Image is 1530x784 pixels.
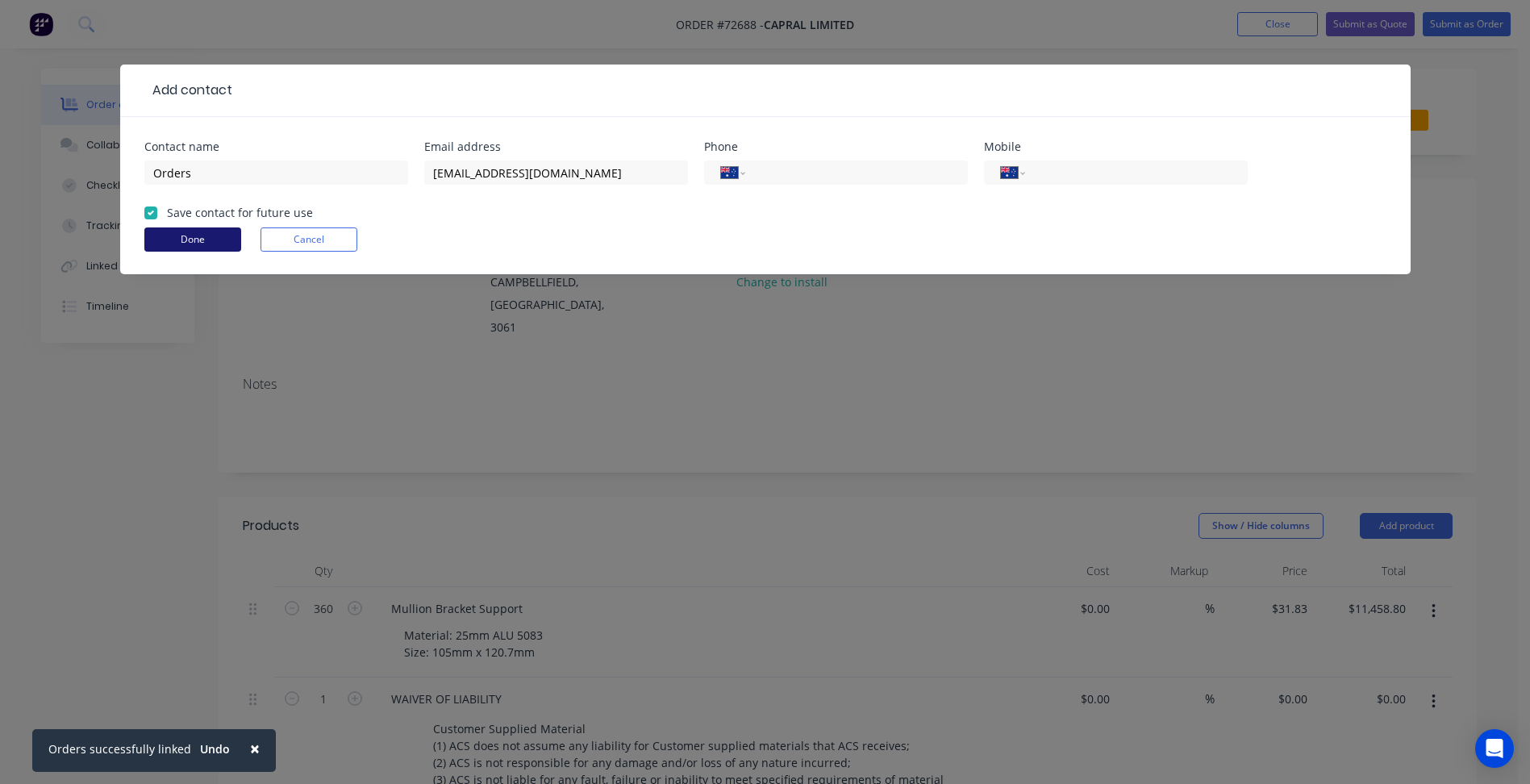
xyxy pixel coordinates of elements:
[48,740,191,757] div: Orders successfully linked
[144,81,232,100] div: Add contact
[250,737,260,760] span: ×
[704,141,968,152] div: Phone
[144,141,408,152] div: Contact name
[424,141,688,152] div: Email address
[984,141,1248,152] div: Mobile
[1475,729,1514,768] div: Open Intercom Messenger
[144,227,241,252] button: Done
[167,204,313,221] label: Save contact for future use
[234,729,276,768] button: Close
[191,737,239,761] button: Undo
[261,227,357,252] button: Cancel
